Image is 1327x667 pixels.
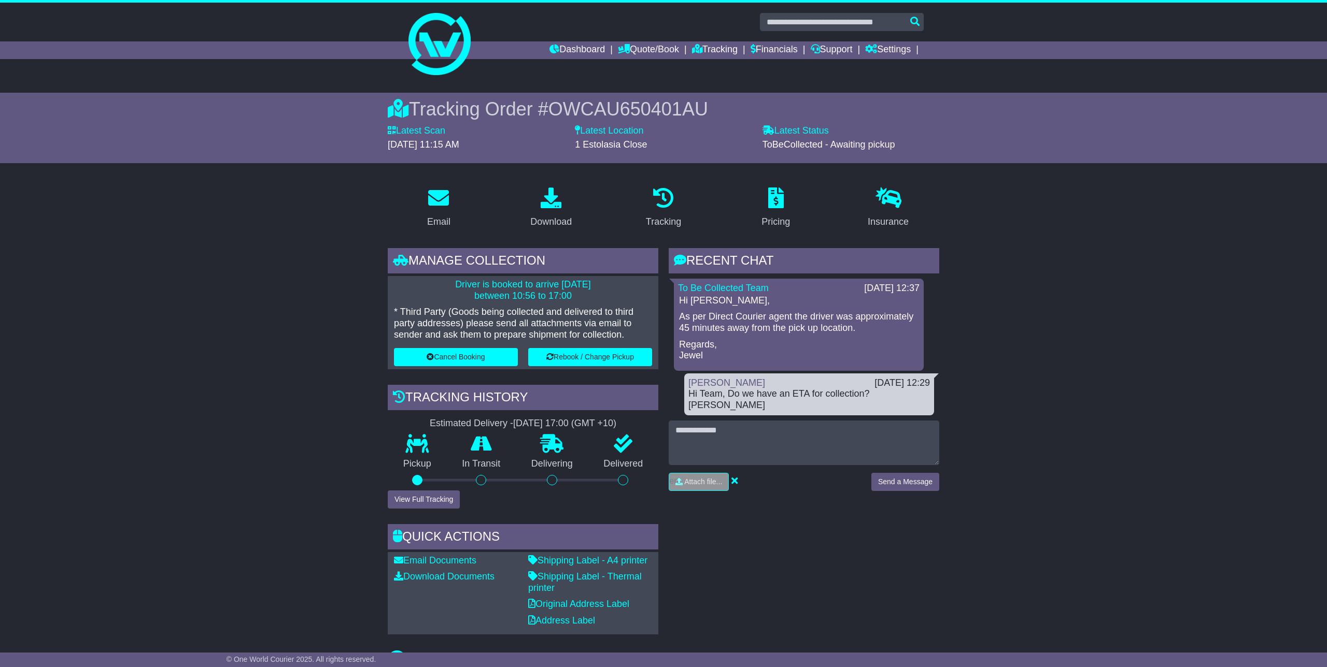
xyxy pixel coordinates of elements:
[388,125,445,137] label: Latest Scan
[692,41,738,59] a: Tracking
[761,215,790,229] div: Pricing
[394,279,652,301] p: Driver is booked to arrive [DATE] between 10:56 to 17:00
[227,655,376,663] span: © One World Courier 2025. All rights reserved.
[388,139,459,150] span: [DATE] 11:15 AM
[394,555,476,565] a: Email Documents
[388,524,658,552] div: Quick Actions
[679,295,919,307] p: Hi [PERSON_NAME],
[528,348,652,366] button: Rebook / Change Pickup
[548,98,708,120] span: OWCAU650401AU
[388,490,460,509] button: View Full Tracking
[528,599,629,609] a: Original Address Label
[679,339,919,361] p: Regards, Jewel
[394,571,495,582] a: Download Documents
[864,283,920,294] div: [DATE] 12:37
[688,388,930,411] div: Hi Team, Do we have an ETA for collection? [PERSON_NAME]
[755,184,797,233] a: Pricing
[575,125,643,137] label: Latest Location
[865,41,911,59] a: Settings
[861,184,915,233] a: Insurance
[427,215,450,229] div: Email
[516,458,588,470] p: Delivering
[639,184,688,233] a: Tracking
[669,248,939,276] div: RECENT CHAT
[388,248,658,276] div: Manage collection
[679,311,919,334] p: As per Direct Courier agent the driver was approximately 45 minutes away from the pick up location.
[874,378,930,389] div: [DATE] 12:29
[420,184,457,233] a: Email
[528,555,647,565] a: Shipping Label - A4 printer
[751,41,798,59] a: Financials
[528,571,642,593] a: Shipping Label - Thermal printer
[763,125,829,137] label: Latest Status
[575,139,647,150] span: 1 Estolasia Close
[513,418,616,429] div: [DATE] 17:00 (GMT +10)
[588,458,659,470] p: Delivered
[447,458,516,470] p: In Transit
[646,215,681,229] div: Tracking
[811,41,853,59] a: Support
[388,385,658,413] div: Tracking history
[868,215,909,229] div: Insurance
[394,307,652,340] p: * Third Party (Goods being collected and delivered to third party addresses) please send all atta...
[871,473,939,491] button: Send a Message
[618,41,679,59] a: Quote/Book
[388,98,939,120] div: Tracking Order #
[763,139,895,150] span: ToBeCollected - Awaiting pickup
[524,184,578,233] a: Download
[528,615,595,626] a: Address Label
[530,215,572,229] div: Download
[549,41,605,59] a: Dashboard
[388,458,447,470] p: Pickup
[688,378,765,388] a: [PERSON_NAME]
[388,418,658,429] div: Estimated Delivery -
[394,348,518,366] button: Cancel Booking
[678,283,769,293] a: To Be Collected Team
